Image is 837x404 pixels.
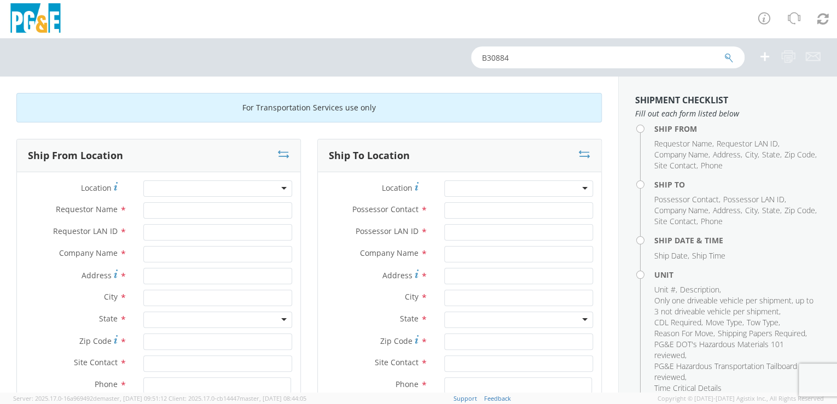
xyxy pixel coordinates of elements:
[82,270,112,280] span: Address
[654,125,821,133] h4: Ship From
[654,361,818,383] li: ,
[762,205,782,216] li: ,
[28,150,123,161] h3: Ship From Location
[654,361,797,382] span: PG&E Hazardous Transportation Tailboard reviewed
[59,248,118,258] span: Company Name
[53,226,118,236] span: Requestor LAN ID
[56,204,118,214] span: Requestor Name
[375,357,419,367] span: Site Contact
[356,226,419,236] span: Possessor LAN ID
[745,205,758,215] span: City
[784,205,817,216] li: ,
[654,149,708,160] span: Company Name
[654,216,696,226] span: Site Contact
[74,357,118,367] span: Site Contact
[747,317,780,328] li: ,
[654,138,714,149] li: ,
[471,46,745,68] input: Shipment, Tracking or Reference Number (at least 4 chars)
[658,394,824,403] span: Copyright © [DATE]-[DATE] Agistix Inc., All Rights Reserved
[104,291,118,302] span: City
[717,138,778,149] span: Requestor LAN ID
[654,328,713,338] span: Reason For Move
[382,270,412,280] span: Address
[654,339,818,361] li: ,
[654,149,710,160] li: ,
[654,295,818,317] li: ,
[95,379,118,389] span: Phone
[784,205,815,215] span: Zip Code
[635,94,728,106] strong: Shipment Checklist
[762,149,782,160] li: ,
[654,194,720,205] li: ,
[784,149,817,160] li: ,
[706,317,742,327] span: Move Type
[654,284,677,295] li: ,
[762,149,780,160] span: State
[745,205,759,216] li: ,
[13,394,167,402] span: Server: 2025.17.0-16a969492de
[484,394,511,402] a: Feedback
[745,149,758,160] span: City
[706,317,744,328] li: ,
[723,194,786,205] li: ,
[713,149,741,160] span: Address
[654,160,698,171] li: ,
[380,336,412,346] span: Zip Code
[747,317,778,327] span: Tow Type
[654,383,722,393] span: Time Critical Details
[784,149,815,160] span: Zip Code
[382,183,412,193] span: Location
[454,394,477,402] a: Support
[654,205,708,215] span: Company Name
[654,250,688,261] span: Ship Date
[654,160,696,171] span: Site Contact
[713,205,742,216] li: ,
[8,3,63,36] img: pge-logo-06675f144f4cfa6a6814.png
[99,313,118,324] span: State
[329,150,410,161] h3: Ship To Location
[723,194,784,204] span: Possessor LAN ID
[713,149,742,160] li: ,
[79,336,112,346] span: Zip Code
[396,379,419,389] span: Phone
[100,394,167,402] span: master, [DATE] 09:51:12
[654,271,821,279] h4: Unit
[654,180,821,189] h4: Ship To
[168,394,306,402] span: Client: 2025.17.0-cb14447
[762,205,780,215] span: State
[16,93,602,122] div: For Transportation Services use only
[654,284,676,295] span: Unit #
[701,160,723,171] span: Phone
[654,194,719,204] span: Possessor Contact
[718,328,807,339] li: ,
[240,394,306,402] span: master, [DATE] 08:44:05
[360,248,419,258] span: Company Name
[680,284,721,295] li: ,
[654,339,784,360] span: PG&E DOT's Hazardous Materials 101 reviewed
[692,250,725,261] span: Ship Time
[717,138,780,149] li: ,
[713,205,741,215] span: Address
[654,328,715,339] li: ,
[654,295,813,317] span: Only one driveable vehicle per shipment, up to 3 not driveable vehicle per shipment
[81,183,112,193] span: Location
[654,317,701,327] span: CDL Required
[654,250,689,261] li: ,
[352,204,419,214] span: Possessor Contact
[405,291,419,302] span: City
[701,216,723,226] span: Phone
[654,138,712,149] span: Requestor Name
[635,108,821,119] span: Fill out each form listed below
[654,236,821,244] h4: Ship Date & Time
[745,149,759,160] li: ,
[680,284,719,295] span: Description
[654,317,703,328] li: ,
[718,328,805,338] span: Shipping Papers Required
[654,205,710,216] li: ,
[654,216,698,227] li: ,
[400,313,419,324] span: State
